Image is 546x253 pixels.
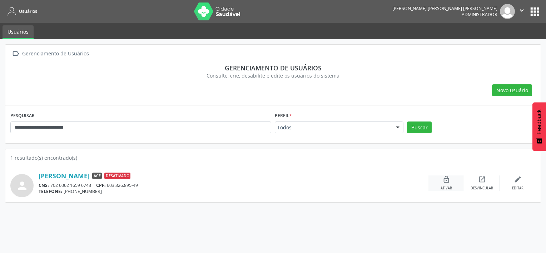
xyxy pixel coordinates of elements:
[16,179,29,192] i: person
[392,5,497,11] div: [PERSON_NAME] [PERSON_NAME] [PERSON_NAME]
[19,8,37,14] span: Usuários
[441,186,452,191] div: Ativar
[496,86,528,94] span: Novo usuário
[442,175,450,183] i: lock_open
[492,84,532,96] button: Novo usuário
[10,110,35,121] label: PESQUISAR
[277,124,389,131] span: Todos
[514,175,522,183] i: edit
[3,25,34,39] a: Usuários
[512,186,523,191] div: Editar
[39,188,428,194] div: [PHONE_NUMBER]
[39,172,90,180] a: [PERSON_NAME]
[528,5,541,18] button: apps
[21,49,90,59] div: Gerenciamento de Usuários
[96,182,106,188] span: CPF:
[536,109,542,134] span: Feedback
[104,173,130,179] span: Desativado
[478,175,486,183] i: open_in_new
[471,186,493,191] div: Desvincular
[515,4,528,19] button: 
[39,188,62,194] span: TELEFONE:
[10,154,536,162] div: 1 resultado(s) encontrado(s)
[15,64,531,72] div: Gerenciamento de usuários
[92,173,102,179] span: ACE
[462,11,497,18] span: Administrador
[275,110,292,121] label: Perfil
[15,72,531,79] div: Consulte, crie, desabilite e edite os usuários do sistema
[532,102,546,151] button: Feedback - Mostrar pesquisa
[518,6,526,14] i: 
[5,5,37,17] a: Usuários
[10,49,90,59] a:  Gerenciamento de Usuários
[407,121,432,134] button: Buscar
[500,4,515,19] img: img
[39,182,428,188] div: 702 6062 1659 6743 603.326.895-49
[10,49,21,59] i: 
[39,182,49,188] span: CNS:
